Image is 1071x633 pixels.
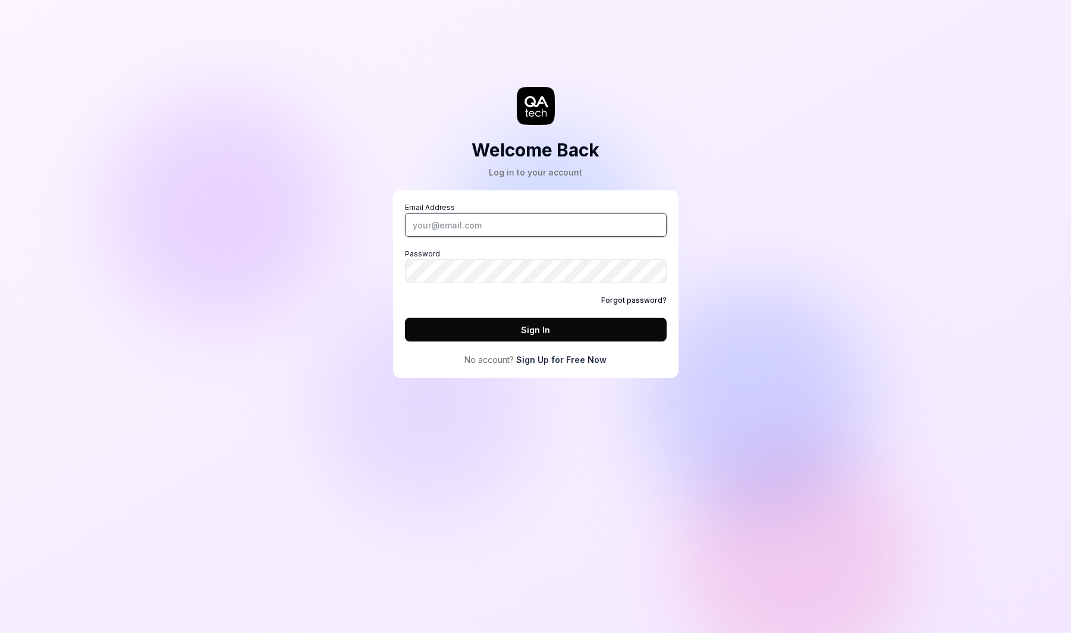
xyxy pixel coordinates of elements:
[472,137,599,164] h2: Welcome Back
[464,353,514,366] span: No account?
[405,249,667,283] label: Password
[516,353,607,366] a: Sign Up for Free Now
[405,259,667,283] input: Password
[405,202,667,237] label: Email Address
[405,318,667,341] button: Sign In
[601,295,667,306] a: Forgot password?
[472,166,599,178] div: Log in to your account
[405,213,667,237] input: Email Address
